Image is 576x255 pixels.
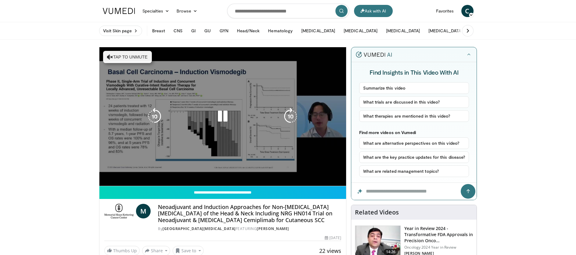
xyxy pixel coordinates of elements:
h3: Year in Review 2024 - Transformative FDA Approvals in Precision Onco… [404,225,473,244]
button: What are the key practice updates for this disease? [359,151,469,163]
button: Tap to unmute [103,51,152,63]
button: Head/Neck [233,25,263,37]
button: GU [201,25,214,37]
button: Hematology [264,25,296,37]
a: [PERSON_NAME] [257,226,289,231]
img: vumedi-ai-logo.v2.svg [356,51,392,58]
img: VuMedi Logo [103,8,135,14]
button: Ask with AI [354,5,393,17]
p: Oncology 2024 Year in Review [404,245,473,250]
div: [DATE] [325,235,341,241]
button: [MEDICAL_DATA] [425,25,466,37]
h4: Neoadjuvant and Induction Approaches for Non-[MEDICAL_DATA] [MEDICAL_DATA] of the Head & Neck Inc... [158,204,341,224]
a: C [461,5,474,17]
img: Memorial Sloan Kettering Cancer Center [104,204,134,218]
button: GI [188,25,199,37]
button: [MEDICAL_DATA] [340,25,381,37]
a: [GEOGRAPHIC_DATA][MEDICAL_DATA] [163,226,236,231]
a: Visit Skin page [99,26,142,36]
button: What are alternative perspectives on this video? [359,137,469,149]
a: Favorites [432,5,458,17]
div: By FEATURING [158,226,341,232]
button: [MEDICAL_DATA] [298,25,339,37]
button: Summarize this video [359,82,469,94]
input: Search topics, interventions [227,4,349,18]
button: What therapies are mentioned in this video? [359,110,469,122]
button: [MEDICAL_DATA] [382,25,424,37]
button: What are related management topics? [359,165,469,177]
span: 22 views [319,247,341,254]
button: GYN [216,25,232,37]
a: Specialties [139,5,173,17]
button: CNS [170,25,186,37]
button: Breast [148,25,169,37]
video-js: Video Player [99,47,346,186]
h4: Find Insights in This Video With AI [359,68,469,76]
h4: Related Videos [355,209,399,216]
span: 14:26 [384,249,398,255]
a: Browse [173,5,201,17]
p: Find more videos on Vumedi [359,130,469,135]
input: Question for the AI [351,183,477,200]
a: M [136,204,151,218]
button: What trials are discussed in this video? [359,96,469,108]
